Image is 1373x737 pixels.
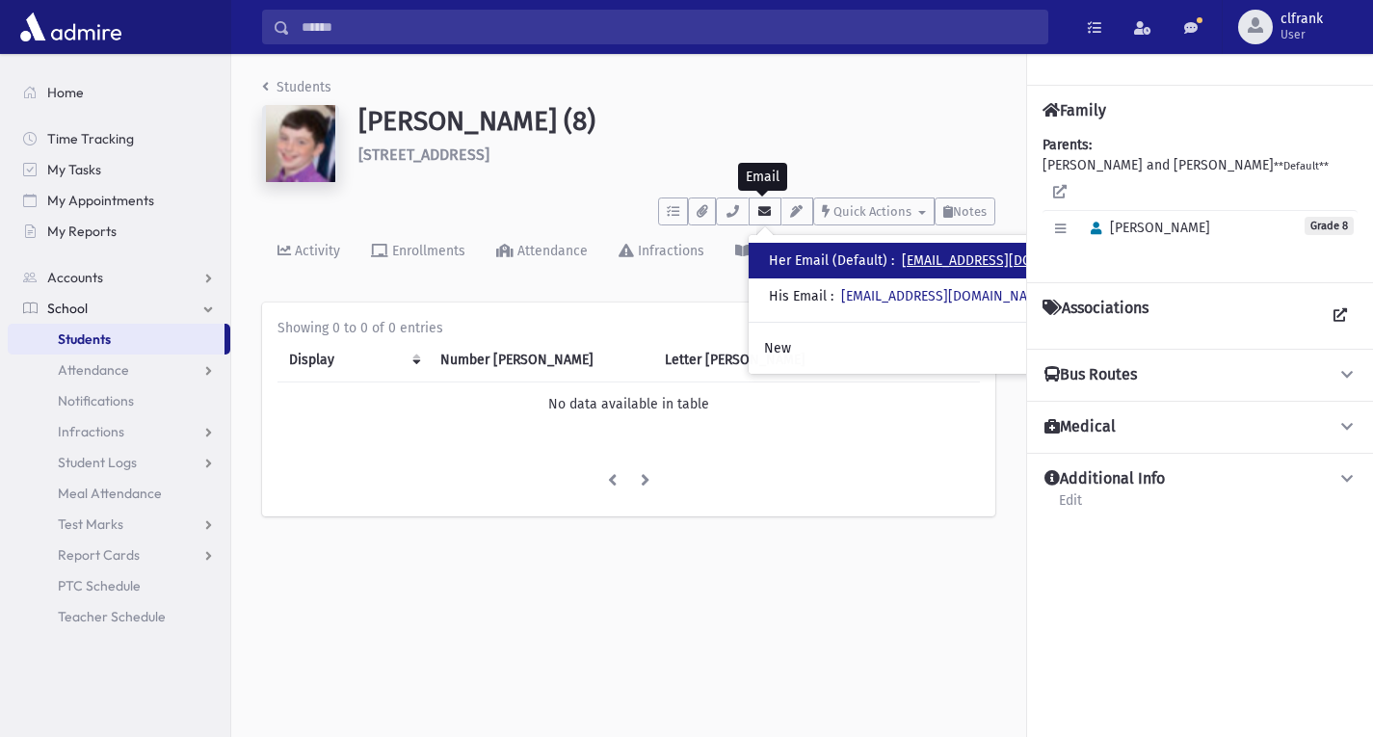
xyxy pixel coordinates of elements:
h4: Bus Routes [1044,365,1137,385]
button: Medical [1043,417,1358,437]
span: Attendance [58,361,129,379]
div: Showing 0 to 0 of 0 entries [277,318,980,338]
td: No data available in table [277,382,980,427]
a: Marks [835,225,917,279]
button: Quick Actions [813,197,935,225]
span: Test Marks [58,515,123,533]
span: My Tasks [47,161,101,178]
span: PTC Schedule [58,577,141,594]
a: My Appointments [8,185,230,216]
div: His Email [769,286,1049,306]
a: Report Cards [8,540,230,570]
span: School [47,300,88,317]
a: PTC Schedule [8,570,230,601]
a: My Tasks [8,154,230,185]
a: Attendance [481,225,603,279]
a: Students [262,79,331,95]
a: School [8,293,230,324]
a: Enrollments [356,225,481,279]
img: AdmirePro [15,8,126,46]
span: Notifications [58,392,134,409]
span: Infractions [58,423,124,440]
a: [EMAIL_ADDRESS][DOMAIN_NAME] [841,288,1049,304]
button: Notes [935,197,995,225]
h4: Medical [1044,417,1116,437]
input: Search [290,10,1047,44]
span: User [1281,27,1323,42]
nav: breadcrumb [262,77,331,105]
a: Test Marks [720,225,835,279]
div: Attendance [514,243,588,259]
span: Teacher Schedule [58,608,166,625]
div: Her Email (Default) [769,250,1110,271]
span: Quick Actions [833,204,911,219]
a: Test Marks [8,509,230,540]
a: Attendance [8,355,230,385]
span: Report Cards [58,546,140,564]
span: : [891,252,894,269]
a: [EMAIL_ADDRESS][DOMAIN_NAME] [902,252,1110,269]
span: Meal Attendance [58,485,162,502]
button: Additional Info [1043,469,1358,489]
b: Parents: [1043,137,1092,153]
a: Students [8,324,224,355]
span: Grade 8 [1305,217,1354,235]
span: Students [58,330,111,348]
span: Notes [953,204,987,219]
div: Email [738,163,787,191]
span: Student Logs [58,454,137,471]
a: View all Associations [1323,299,1358,333]
div: Infractions [634,243,704,259]
h6: [STREET_ADDRESS] [358,145,995,164]
span: [PERSON_NAME] [1082,220,1210,236]
div: Activity [291,243,340,259]
th: Display [277,338,429,382]
span: My Reports [47,223,117,240]
a: New [749,330,1125,366]
a: Edit [1058,489,1083,524]
a: My Reports [8,216,230,247]
a: Infractions [8,416,230,447]
h4: Additional Info [1044,469,1165,489]
h1: [PERSON_NAME] (8) [358,105,995,138]
span: Home [47,84,84,101]
th: Number Mark [429,338,653,382]
span: My Appointments [47,192,154,209]
span: clfrank [1281,12,1323,27]
div: Enrollments [388,243,465,259]
a: Time Tracking [8,123,230,154]
a: Student Logs [8,447,230,478]
a: Activity [262,225,356,279]
a: Accounts [8,262,230,293]
span: Accounts [47,269,103,286]
span: : [831,288,833,304]
a: Home [8,77,230,108]
a: Infractions [603,225,720,279]
span: Time Tracking [47,130,134,147]
a: Teacher Schedule [8,601,230,632]
h4: Associations [1043,299,1149,333]
div: [PERSON_NAME] and [PERSON_NAME] [1043,135,1358,267]
h4: Family [1043,101,1106,119]
button: Bus Routes [1043,365,1358,385]
a: Notifications [8,385,230,416]
a: Meal Attendance [8,478,230,509]
th: Letter Mark [653,338,862,382]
